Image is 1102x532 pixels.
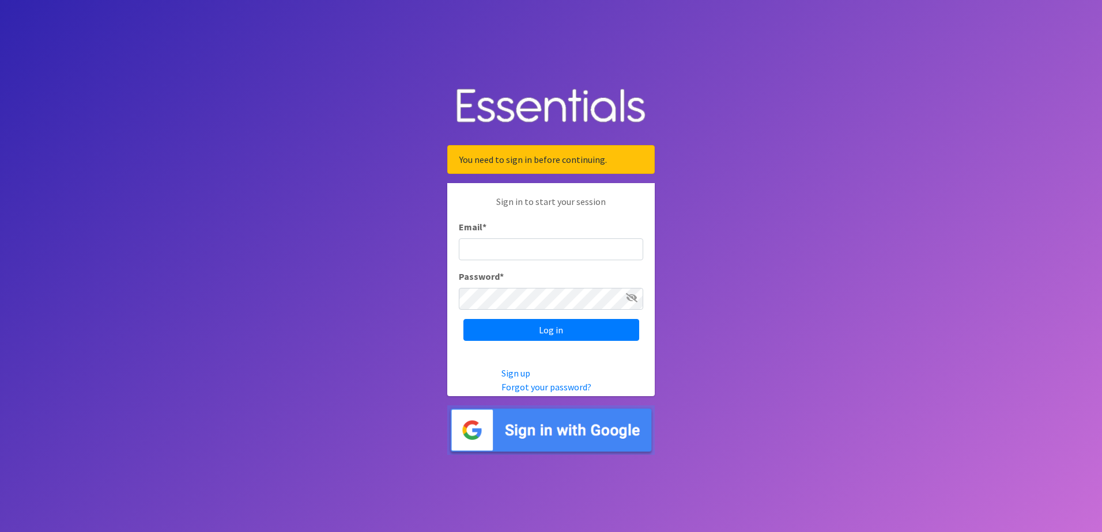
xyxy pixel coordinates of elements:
img: Sign in with Google [447,405,655,455]
label: Email [459,220,486,234]
label: Password [459,269,504,283]
abbr: required [500,271,504,282]
p: Sign in to start your session [459,195,643,220]
input: Log in [463,319,639,341]
abbr: required [482,221,486,233]
div: You need to sign in before continuing. [447,145,655,174]
a: Forgot your password? [501,381,591,393]
a: Sign up [501,367,530,379]
img: Human Essentials [447,77,655,136]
